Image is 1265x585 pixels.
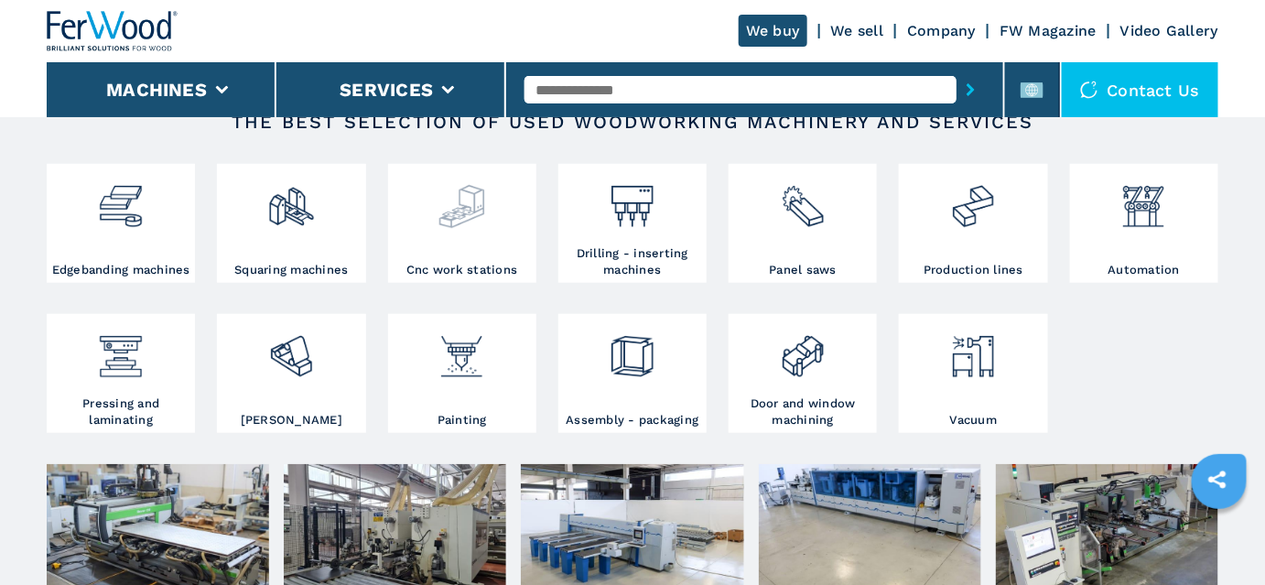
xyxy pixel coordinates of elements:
[608,319,656,381] img: montaggio_imballaggio_2.png
[770,262,838,278] h3: Panel saws
[949,319,998,381] img: aspirazione_1.png
[388,164,536,283] a: Cnc work stations
[563,245,702,278] h3: Drilling - inserting machines
[950,412,998,428] h3: Vacuum
[1119,168,1168,231] img: automazione.png
[899,164,1047,283] a: Production lines
[558,164,707,283] a: Drilling - inserting machines
[52,262,190,278] h3: Edgebanding machines
[340,79,433,101] button: Services
[47,314,195,433] a: Pressing and laminating
[729,314,877,433] a: Door and window machining
[1000,22,1097,39] a: FW Magazine
[729,164,877,283] a: Panel saws
[739,15,807,47] a: We buy
[907,22,976,39] a: Company
[779,319,827,381] img: lavorazione_porte_finestre_2.png
[406,262,517,278] h3: Cnc work stations
[899,314,1047,433] a: Vacuum
[217,164,365,283] a: Squaring machines
[96,319,145,381] img: pressa-strettoia.png
[438,319,486,381] img: verniciatura_1.png
[47,164,195,283] a: Edgebanding machines
[608,168,656,231] img: foratrici_inseritrici_2.png
[1070,164,1218,283] a: Automation
[1187,503,1251,571] iframe: Chat
[96,168,145,231] img: bordatrici_1.png
[47,11,178,51] img: Ferwood
[558,314,707,433] a: Assembly - packaging
[217,314,365,433] a: [PERSON_NAME]
[1062,62,1219,117] div: Contact us
[241,412,342,428] h3: [PERSON_NAME]
[924,262,1023,278] h3: Production lines
[388,314,536,433] a: Painting
[733,395,872,428] h3: Door and window machining
[438,412,487,428] h3: Painting
[51,395,190,428] h3: Pressing and laminating
[106,79,207,101] button: Machines
[105,111,1160,133] h2: The best selection of used woodworking machinery and services
[566,412,698,428] h3: Assembly - packaging
[831,22,884,39] a: We sell
[1080,81,1098,99] img: Contact us
[234,262,348,278] h3: Squaring machines
[1195,457,1240,503] a: sharethis
[779,168,827,231] img: sezionatrici_2.png
[949,168,998,231] img: linee_di_produzione_2.png
[957,69,985,111] button: submit-button
[438,168,486,231] img: centro_di_lavoro_cnc_2.png
[1108,262,1181,278] h3: Automation
[267,168,316,231] img: squadratrici_2.png
[267,319,316,381] img: levigatrici_2.png
[1120,22,1218,39] a: Video Gallery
